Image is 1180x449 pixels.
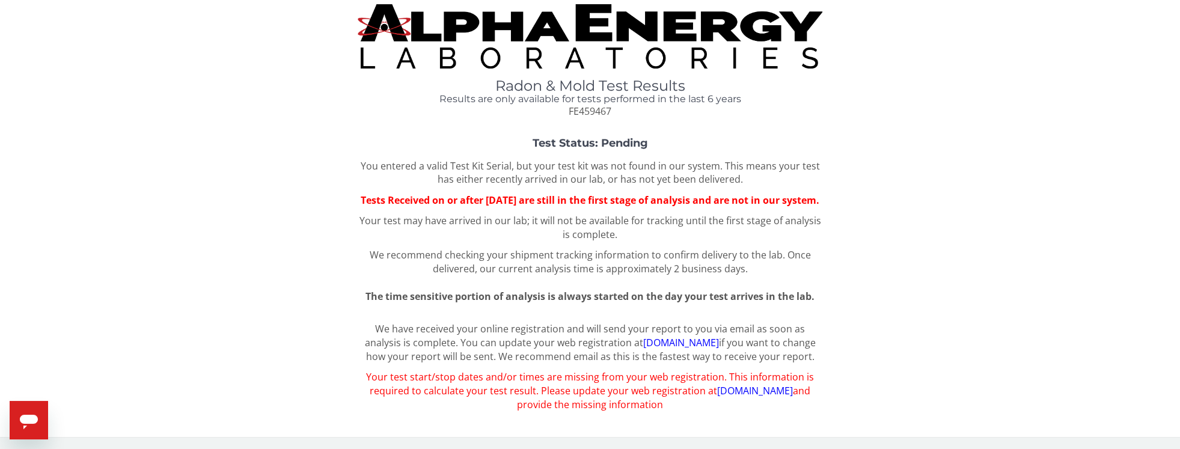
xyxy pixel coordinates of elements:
h4: Results are only available for tests performed in the last 6 years [358,94,822,105]
strong: Test Status: Pending [532,136,647,150]
img: TightCrop.jpg [358,4,822,69]
p: Your test start/stop dates and/or times are missing from your web registration. This information ... [358,370,822,412]
span: The time sensitive portion of analysis is always started on the day your test arrives in the lab. [365,290,815,303]
a: [DOMAIN_NAME] [717,384,793,397]
a: [DOMAIN_NAME] [643,336,718,349]
span: FE459467 [569,105,611,118]
p: You entered a valid Test Kit Serial, but your test kit was not found in our system. This means yo... [358,159,822,187]
p: Your test may have arrived in our lab; it will not be available for tracking until the first stag... [358,214,822,242]
p: We have received your online registration and will send your report to you via email as soon as a... [358,322,822,364]
iframe: Button to launch messaging window, conversation in progress [10,401,48,439]
span: Tests Received on or after [DATE] are still in the first stage of analysis and are not in our sys... [361,194,819,207]
h1: Radon & Mold Test Results [358,78,822,94]
span: We recommend checking your shipment tracking information to confirm delivery to the lab. [369,248,784,261]
span: Once delivered, our current analysis time is approximately 2 business days. [432,248,810,275]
